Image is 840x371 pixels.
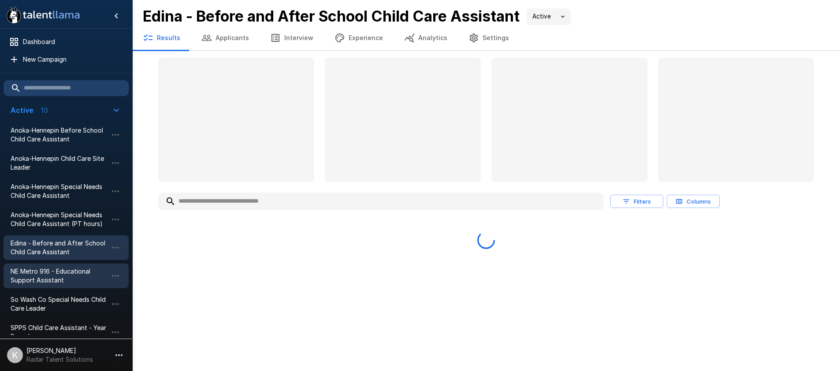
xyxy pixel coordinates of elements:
[191,26,260,50] button: Applicants
[458,26,520,50] button: Settings
[610,195,663,208] button: Filters
[143,7,520,25] b: Edina - Before and After School Child Care Assistant
[324,26,394,50] button: Experience
[260,26,324,50] button: Interview
[132,26,191,50] button: Results
[667,195,720,208] button: Columns
[527,8,571,25] div: Active
[394,26,458,50] button: Analytics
